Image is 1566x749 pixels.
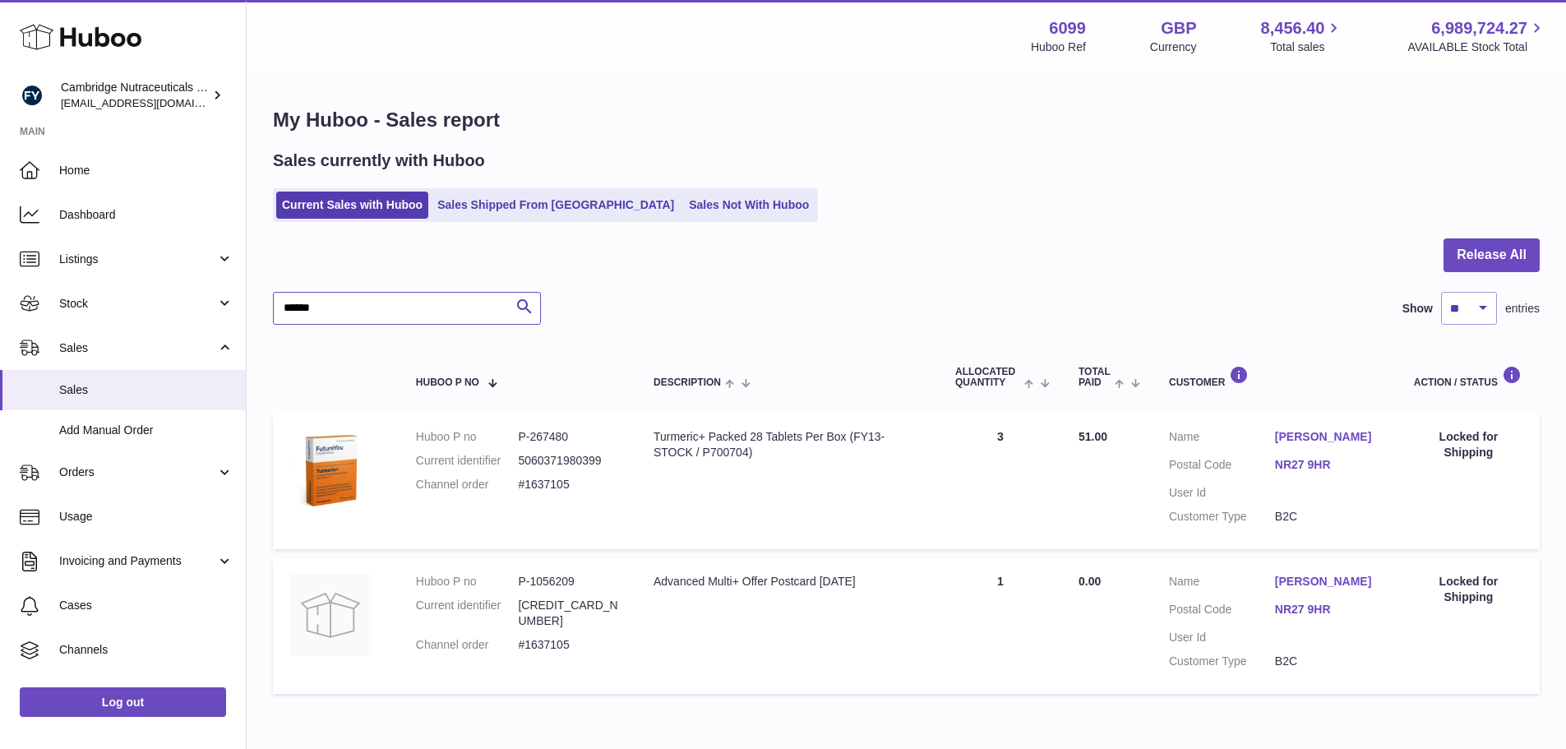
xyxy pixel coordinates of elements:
[1169,630,1275,645] dt: User Id
[518,637,621,653] dd: #1637105
[1270,39,1343,55] span: Total sales
[1505,301,1540,317] span: entries
[1414,429,1523,460] div: Locked for Shipping
[1275,602,1381,617] a: NR27 9HR
[59,598,233,613] span: Cases
[416,429,519,445] dt: Huboo P no
[416,453,519,469] dt: Current identifier
[416,637,519,653] dt: Channel order
[1275,429,1381,445] a: [PERSON_NAME]
[1169,509,1275,525] dt: Customer Type
[1431,17,1527,39] span: 6,989,724.27
[1079,367,1111,388] span: Total paid
[59,207,233,223] span: Dashboard
[59,296,216,312] span: Stock
[59,423,233,438] span: Add Manual Order
[1402,301,1433,317] label: Show
[432,192,680,219] a: Sales Shipped From [GEOGRAPHIC_DATA]
[1161,17,1196,39] strong: GBP
[1414,366,1523,388] div: Action / Status
[1079,575,1101,588] span: 0.00
[1261,17,1325,39] span: 8,456.40
[518,598,621,629] dd: [CREDIT_CARD_NUMBER]
[654,429,922,460] div: Turmeric+ Packed 28 Tablets Per Box (FY13-STOCK / P700704)
[683,192,815,219] a: Sales Not With Huboo
[59,465,216,480] span: Orders
[939,557,1062,694] td: 1
[1169,602,1275,622] dt: Postal Code
[1169,429,1275,449] dt: Name
[1407,39,1546,55] span: AVAILABLE Stock Total
[289,429,372,511] img: 60991619191506.png
[1049,17,1086,39] strong: 6099
[1169,574,1275,594] dt: Name
[416,598,519,629] dt: Current identifier
[416,574,519,589] dt: Huboo P no
[1275,457,1381,473] a: NR27 9HR
[1169,366,1381,388] div: Customer
[289,574,372,656] img: no-photo.jpg
[1150,39,1197,55] div: Currency
[20,687,226,717] a: Log out
[59,553,216,569] span: Invoicing and Payments
[1261,17,1344,55] a: 8,456.40 Total sales
[61,80,209,111] div: Cambridge Nutraceuticals Ltd
[939,413,1062,549] td: 3
[518,429,621,445] dd: P-267480
[61,96,242,109] span: [EMAIL_ADDRESS][DOMAIN_NAME]
[955,367,1020,388] span: ALLOCATED Quantity
[59,642,233,658] span: Channels
[59,340,216,356] span: Sales
[1169,654,1275,669] dt: Customer Type
[273,107,1540,133] h1: My Huboo - Sales report
[1407,17,1546,55] a: 6,989,724.27 AVAILABLE Stock Total
[416,477,519,492] dt: Channel order
[20,83,44,108] img: huboo@camnutra.com
[1414,574,1523,605] div: Locked for Shipping
[59,252,216,267] span: Listings
[276,192,428,219] a: Current Sales with Huboo
[518,574,621,589] dd: P-1056209
[59,509,233,525] span: Usage
[1031,39,1086,55] div: Huboo Ref
[518,453,621,469] dd: 5060371980399
[59,163,233,178] span: Home
[1275,509,1381,525] dd: B2C
[1079,430,1107,443] span: 51.00
[273,150,485,172] h2: Sales currently with Huboo
[1169,485,1275,501] dt: User Id
[654,574,922,589] div: Advanced Multi+ Offer Postcard [DATE]
[518,477,621,492] dd: #1637105
[1275,654,1381,669] dd: B2C
[1169,457,1275,477] dt: Postal Code
[59,382,233,398] span: Sales
[1275,574,1381,589] a: [PERSON_NAME]
[1444,238,1540,272] button: Release All
[654,377,721,388] span: Description
[416,377,479,388] span: Huboo P no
